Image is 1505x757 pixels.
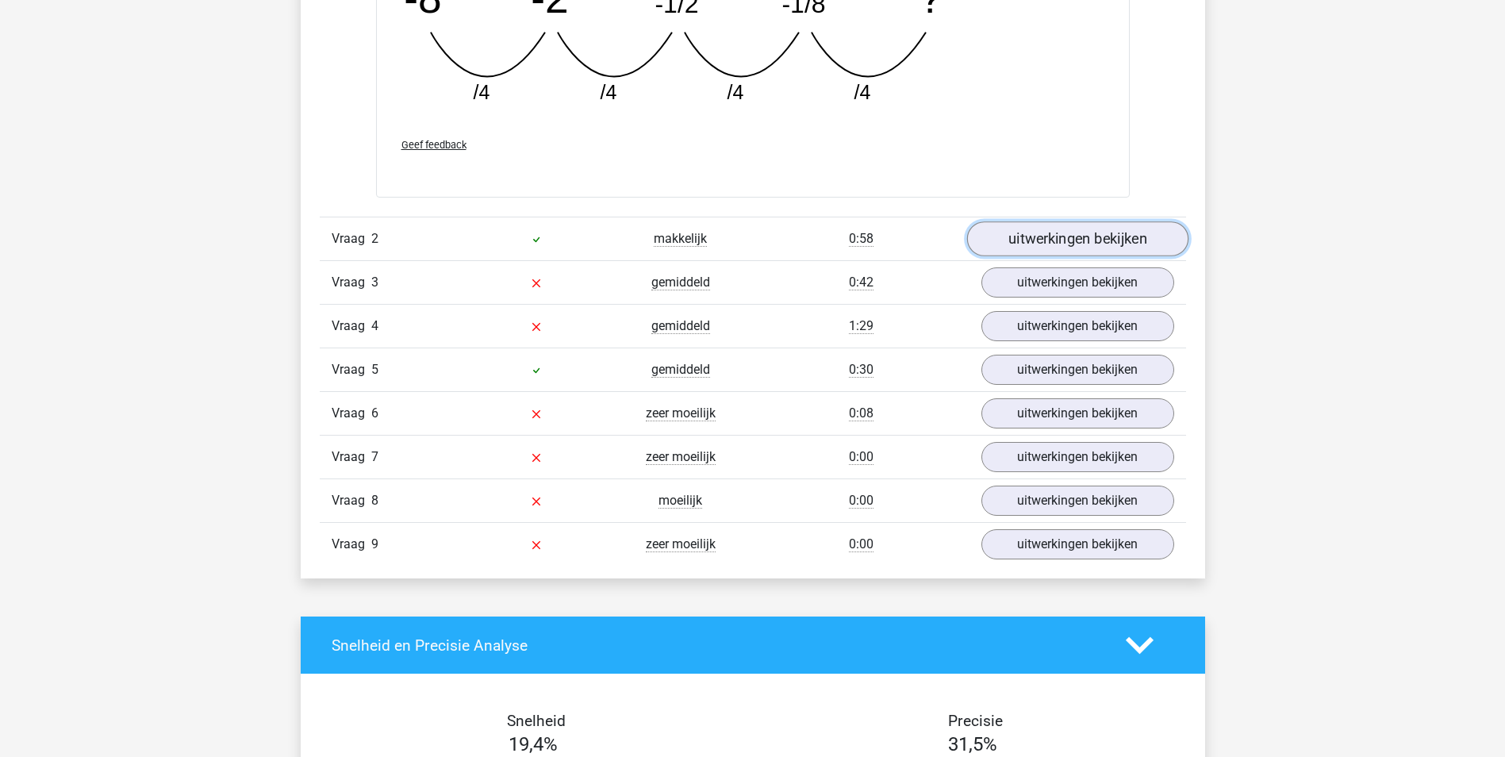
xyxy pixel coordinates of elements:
span: 0:00 [849,536,873,552]
tspan: /4 [600,81,616,103]
span: 31,5% [948,733,997,755]
span: Vraag [332,273,371,292]
span: Vraag [332,360,371,379]
span: Geef feedback [401,139,466,151]
h4: Snelheid [332,712,741,730]
a: uitwerkingen bekijken [981,355,1174,385]
span: 0:30 [849,362,873,378]
span: 4 [371,318,378,333]
tspan: /4 [854,81,870,103]
a: uitwerkingen bekijken [981,311,1174,341]
span: 9 [371,536,378,551]
span: 3 [371,275,378,290]
span: 0:42 [849,275,873,290]
h4: Snelheid en Precisie Analyse [332,636,1102,655]
span: 0:00 [849,493,873,509]
a: uitwerkingen bekijken [966,221,1188,256]
span: 0:08 [849,405,873,421]
span: 7 [371,449,378,464]
span: 0:00 [849,449,873,465]
a: uitwerkingen bekijken [981,529,1174,559]
span: 19,4% [509,733,558,755]
span: gemiddeld [651,362,710,378]
span: Vraag [332,404,371,423]
h4: Precisie [771,712,1181,730]
span: 1:29 [849,318,873,334]
span: 5 [371,362,378,377]
a: uitwerkingen bekijken [981,267,1174,298]
span: Vraag [332,317,371,336]
a: uitwerkingen bekijken [981,442,1174,472]
span: zeer moeilijk [646,536,716,552]
span: Vraag [332,229,371,248]
tspan: /4 [473,81,490,103]
span: Vraag [332,448,371,467]
span: 6 [371,405,378,421]
span: moeilijk [658,493,702,509]
span: Vraag [332,491,371,510]
span: Vraag [332,535,371,554]
tspan: /4 [727,81,743,103]
span: 8 [371,493,378,508]
span: zeer moeilijk [646,449,716,465]
a: uitwerkingen bekijken [981,398,1174,428]
span: 2 [371,231,378,246]
span: gemiddeld [651,275,710,290]
span: gemiddeld [651,318,710,334]
a: uitwerkingen bekijken [981,486,1174,516]
span: 0:58 [849,231,873,247]
span: zeer moeilijk [646,405,716,421]
span: makkelijk [654,231,707,247]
